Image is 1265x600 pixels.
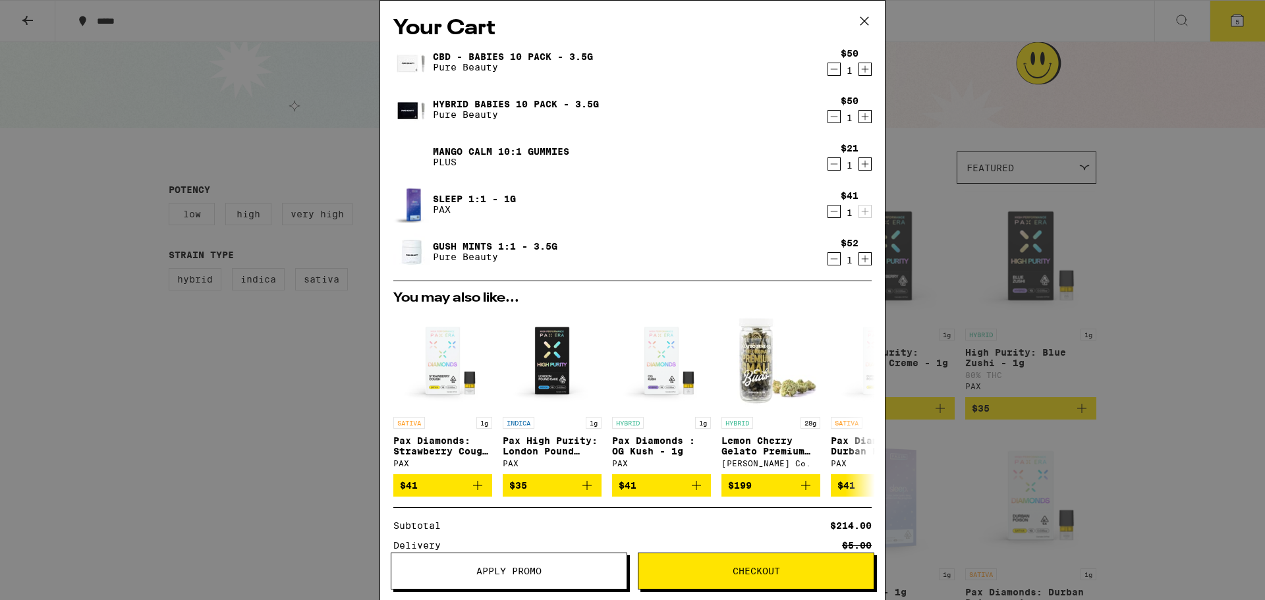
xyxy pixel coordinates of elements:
div: $5.00 [842,541,872,550]
button: Add to bag [831,474,930,497]
img: Sleep 1:1 - 1g [393,182,430,227]
a: Gush Mints 1:1 - 3.5g [433,241,557,252]
span: $41 [619,480,636,491]
div: 1 [841,65,858,76]
p: HYBRID [612,417,644,429]
a: Open page for Pax High Purity: London Pound Cake - 1g from PAX [503,312,602,474]
p: Lemon Cherry Gelato Premium Smalls - 28g [721,435,820,456]
p: INDICA [503,417,534,429]
a: Sleep 1:1 - 1g [433,194,516,204]
div: $50 [841,95,858,106]
p: HYBRID [721,417,753,429]
p: Pax Diamonds : OG Kush - 1g [612,435,711,456]
div: $50 [841,48,858,59]
div: PAX [393,459,492,468]
span: $199 [728,480,752,491]
button: Decrement [828,252,841,265]
div: 1 [841,113,858,123]
button: Increment [858,252,872,265]
div: $52 [841,238,858,248]
span: Checkout [733,566,780,576]
span: Apply Promo [476,566,542,576]
div: PAX [831,459,930,468]
div: 1 [841,255,858,265]
img: PAX - Pax Diamonds: Strawberry Cough - 1g [393,312,492,410]
button: Add to bag [503,474,602,497]
button: Checkout [638,553,874,589]
a: Hybrid Babies 10 Pack - 3.5g [433,99,599,109]
a: CBD - Babies 10 Pack - 3.5g [433,51,593,62]
button: Increment [858,110,872,123]
button: Decrement [828,110,841,123]
button: Decrement [828,157,841,171]
span: $41 [837,480,855,491]
img: PAX - Pax High Purity: London Pound Cake - 1g [503,312,602,410]
button: Add to bag [721,474,820,497]
button: Increment [858,205,872,218]
span: $35 [509,480,527,491]
p: Pax Diamonds: Strawberry Cough - 1g [393,435,492,456]
img: CBD - Babies 10 Pack - 3.5g [393,43,430,80]
img: Claybourne Co. - Lemon Cherry Gelato Premium Smalls - 28g [721,312,820,410]
button: Decrement [828,205,841,218]
button: Decrement [828,63,841,76]
div: PAX [612,459,711,468]
p: PLUS [433,157,569,167]
img: PAX - Pax Diamonds : OG Kush - 1g [612,312,711,410]
div: $214.00 [830,521,872,530]
p: Pax Diamonds: Durban Poison - 1g [831,435,930,456]
div: Delivery [393,541,450,550]
img: Mango CALM 10:1 Gummies [393,138,430,175]
h2: You may also like... [393,292,872,305]
p: PAX [433,204,516,215]
button: Add to bag [393,474,492,497]
p: Pax High Purity: London Pound Cake - 1g [503,435,602,456]
p: Pure Beauty [433,109,599,120]
button: Increment [858,63,872,76]
div: $41 [841,190,858,201]
a: Open page for Pax Diamonds: Durban Poison - 1g from PAX [831,312,930,474]
img: Hybrid Babies 10 Pack - 3.5g [393,91,430,128]
a: Open page for Pax Diamonds: Strawberry Cough - 1g from PAX [393,312,492,474]
div: 1 [841,207,858,218]
img: Gush Mints 1:1 - 3.5g [393,233,430,270]
span: $41 [400,480,418,491]
p: 1g [586,417,602,429]
p: Pure Beauty [433,252,557,262]
p: SATIVA [393,417,425,429]
div: 1 [841,160,858,171]
div: Subtotal [393,521,450,530]
div: $21 [841,143,858,153]
button: Add to bag [612,474,711,497]
h2: Your Cart [393,14,872,43]
button: Apply Promo [391,553,627,589]
p: SATIVA [831,417,862,429]
p: 28g [801,417,820,429]
p: 1g [695,417,711,429]
a: Open page for Lemon Cherry Gelato Premium Smalls - 28g from Claybourne Co. [721,312,820,474]
a: Open page for Pax Diamonds : OG Kush - 1g from PAX [612,312,711,474]
img: PAX - Pax Diamonds: Durban Poison - 1g [831,312,930,410]
p: Pure Beauty [433,62,593,72]
a: Mango CALM 10:1 Gummies [433,146,569,157]
div: PAX [503,459,602,468]
div: [PERSON_NAME] Co. [721,459,820,468]
button: Increment [858,157,872,171]
p: 1g [476,417,492,429]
